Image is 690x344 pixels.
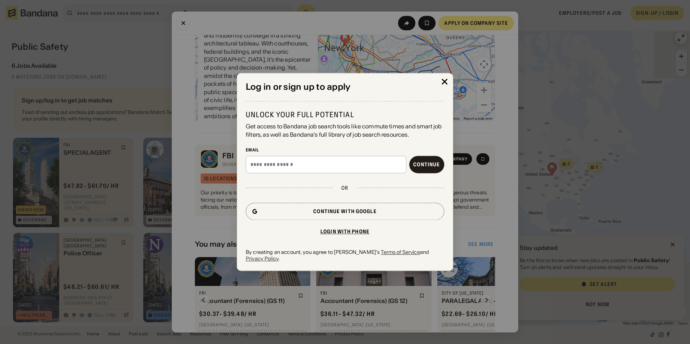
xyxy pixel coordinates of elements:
div: Get access to Bandana job search tools like commute times and smart job filters, as well as Banda... [246,123,444,139]
a: Terms of Service [381,249,420,255]
div: Email [246,147,444,153]
div: By creating an account, you agree to [PERSON_NAME]'s and . [246,249,444,262]
div: Login with phone [320,229,370,234]
div: Continue [413,162,440,167]
div: Continue with Google [313,209,376,214]
a: Privacy Policy [246,255,279,262]
div: Log in or sign up to apply [246,82,444,92]
div: Unlock your full potential [246,110,444,120]
div: or [341,185,348,191]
